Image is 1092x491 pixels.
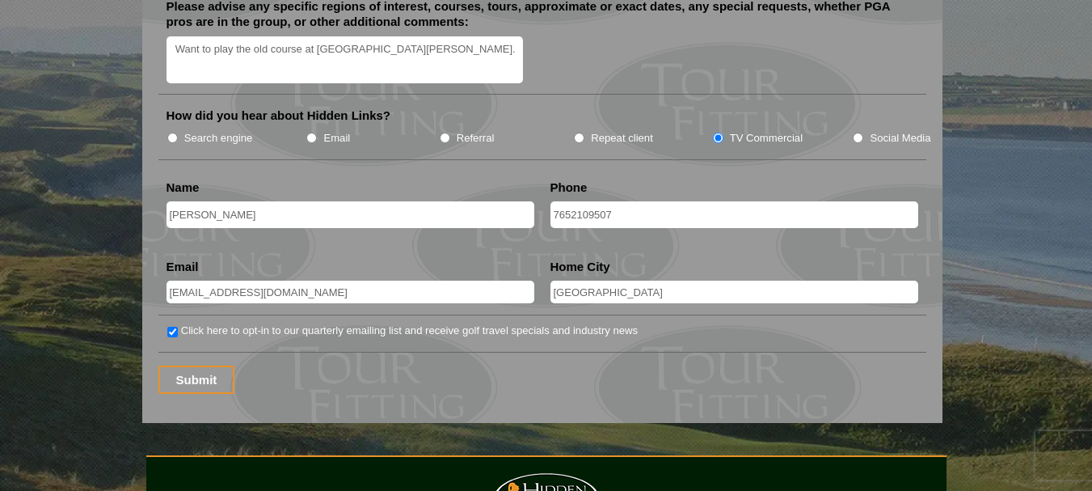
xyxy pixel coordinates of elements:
[323,130,350,146] label: Email
[550,180,588,196] label: Phone
[870,130,930,146] label: Social Media
[167,259,199,275] label: Email
[730,130,803,146] label: TV Commercial
[167,36,524,84] textarea: Want to play the old course at [GEOGRAPHIC_DATA][PERSON_NAME].
[457,130,495,146] label: Referral
[591,130,653,146] label: Repeat client
[184,130,253,146] label: Search engine
[158,366,235,394] input: Submit
[167,108,391,124] label: How did you hear about Hidden Links?
[550,259,610,275] label: Home City
[181,323,638,339] label: Click here to opt-in to our quarterly emailing list and receive golf travel specials and industry...
[167,180,200,196] label: Name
